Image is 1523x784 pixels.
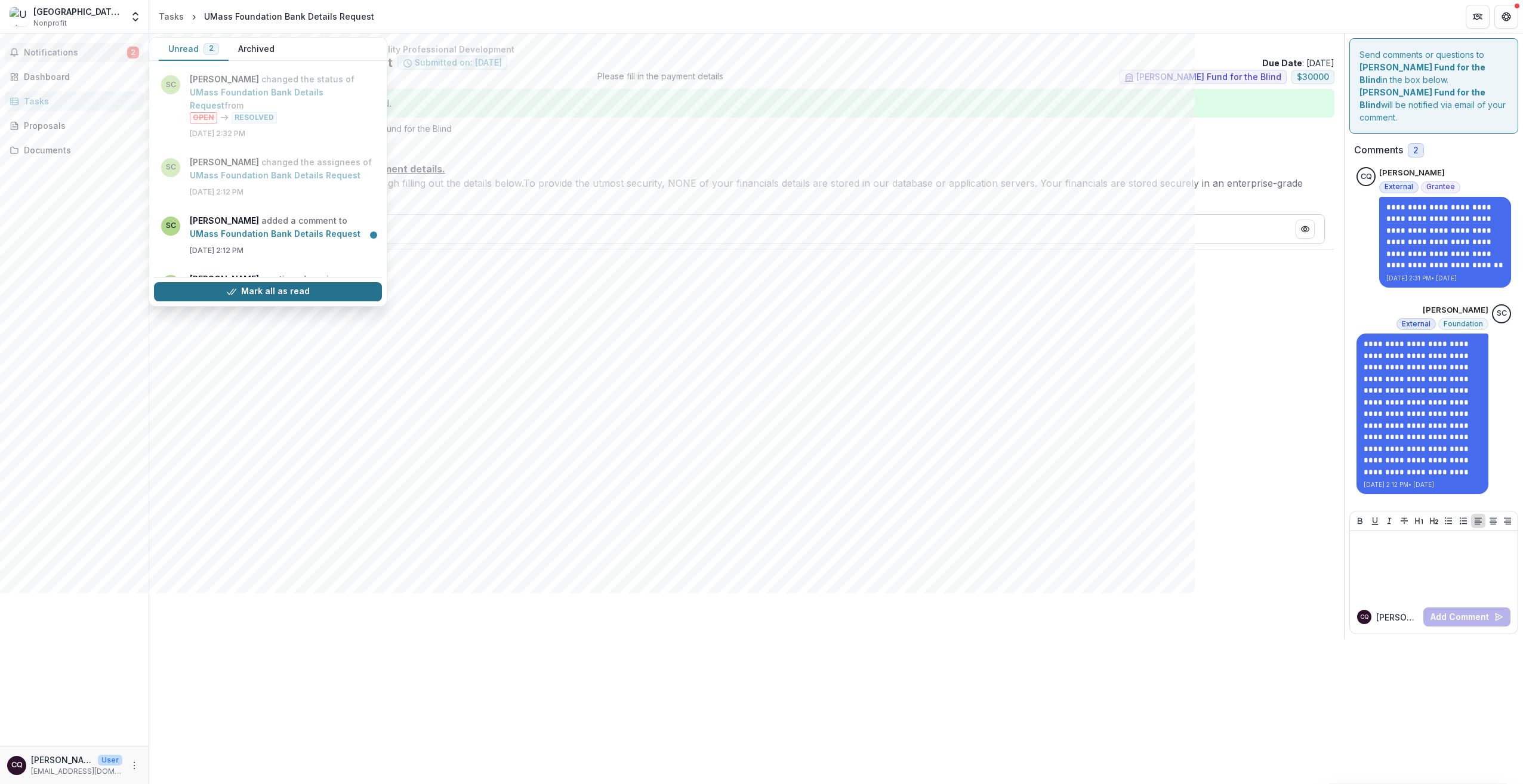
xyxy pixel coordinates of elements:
span: Notifications [24,48,127,58]
button: PDF Preview [1296,220,1315,239]
div: [GEOGRAPHIC_DATA][US_STATE] (UMASS) Foundation Inc [33,5,122,18]
p: : [DATE] [1262,57,1334,69]
p: added a comment to [190,214,375,240]
a: Proposals [5,116,144,135]
span: External [1402,320,1430,328]
div: Dashboard [24,70,134,83]
button: Align Center [1486,514,1500,528]
p: changed the status of from [190,73,375,124]
p: mentioned you in a comment to [190,273,375,312]
button: Heading 1 [1412,514,1426,528]
button: Align Right [1500,514,1515,528]
span: [PERSON_NAME] Fund for the Blind [1136,72,1281,82]
span: Please fill in the payment details [597,70,723,89]
span: 2 [1413,146,1419,156]
button: Bullet List [1441,514,1456,528]
div: Tasks [159,10,184,23]
div: Task is completed! No further action needed. [159,89,1334,118]
p: [PERSON_NAME] [31,754,93,766]
button: Get Help [1494,5,1518,29]
span: External [1385,183,1413,191]
button: Open entity switcher [127,5,144,29]
span: $ 30000 [1297,72,1329,82]
button: Align Left [1471,514,1485,528]
p: Payment details can be manually entered through filling out the details below. To provide the utm... [173,176,1320,205]
div: UMass Foundation Bank Details Request [204,10,374,23]
p: [PERSON_NAME] [1423,304,1488,316]
div: Documents [24,144,134,156]
a: UMass Foundation Bank Details Request [190,229,360,239]
p: [DATE] 2:31 PM • [DATE] [1386,274,1504,283]
button: Partners [1466,5,1490,29]
button: Unread [159,38,229,61]
button: Heading 2 [1427,514,1441,528]
a: UMass Foundation Bank Details Request [190,170,360,180]
p: [PERSON_NAME] [1376,611,1419,624]
div: Carol Qiu [1361,173,1372,181]
button: Add Comment [1423,607,1510,626]
button: Strike [1397,514,1411,528]
div: Tasks [24,95,134,107]
div: Carol Qiu [11,761,23,769]
button: Archived [229,38,284,61]
span: Grantee [1426,183,1455,191]
div: Carol Qiu [1360,614,1368,620]
button: Italicize [1382,514,1396,528]
button: Ordered List [1456,514,1470,528]
p: User [98,755,122,766]
span: 2 [209,44,214,53]
button: Underline [1368,514,1382,528]
div: Send comments or questions to in the box below. will be notified via email of your comment. [1349,38,1518,134]
span: Submitted on: [DATE] [415,58,502,68]
a: Dashboard [5,67,144,87]
p: : [PERSON_NAME] from [PERSON_NAME] Fund for the Blind [168,122,1325,135]
button: Notifications2 [5,43,144,62]
a: Tasks [5,91,144,111]
span: Nonprofit [33,18,67,29]
p: [DATE] 2:12 PM • [DATE] [1364,480,1481,489]
button: Mark all as read [154,282,382,301]
button: More [127,758,141,773]
strong: [PERSON_NAME] Fund for the Blind [1359,87,1485,110]
p: changed the assignees of [190,156,375,182]
a: Tasks [154,8,189,25]
p: Leveling Up Braille Skills Through Sustained High Quality Professional Development [159,43,1334,55]
a: UMass Foundation Bank Details Request [190,87,323,110]
img: University of Massachusetts (UMASS) Foundation Inc [10,7,29,26]
p: [EMAIL_ADDRESS][DOMAIN_NAME] [31,766,122,777]
span: 2 [127,47,139,58]
strong: Due Date [1262,58,1302,68]
div: Proposals [24,119,134,132]
a: Documents [5,140,144,160]
span: Foundation [1444,320,1483,328]
button: Bold [1353,514,1367,528]
nav: breadcrumb [154,8,379,25]
strong: [PERSON_NAME] Fund for the Blind [1359,62,1485,85]
p: [PERSON_NAME] [1379,167,1445,179]
h2: Comments [1354,144,1403,156]
div: Sandra Ching [1497,310,1507,317]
